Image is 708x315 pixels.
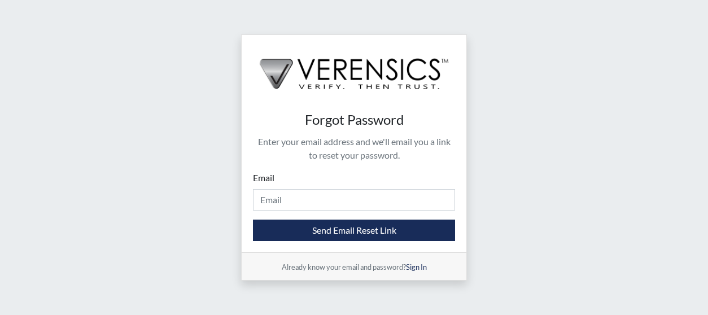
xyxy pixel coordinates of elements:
[253,135,455,162] p: Enter your email address and we'll email you a link to reset your password.
[253,171,274,185] label: Email
[282,262,427,272] small: Already know your email and password?
[253,189,455,211] input: Email
[253,112,455,128] h4: Forgot Password
[406,262,427,272] a: Sign In
[242,35,466,100] img: logo-wide-black.2aad4157.png
[253,220,455,241] button: Send Email Reset Link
